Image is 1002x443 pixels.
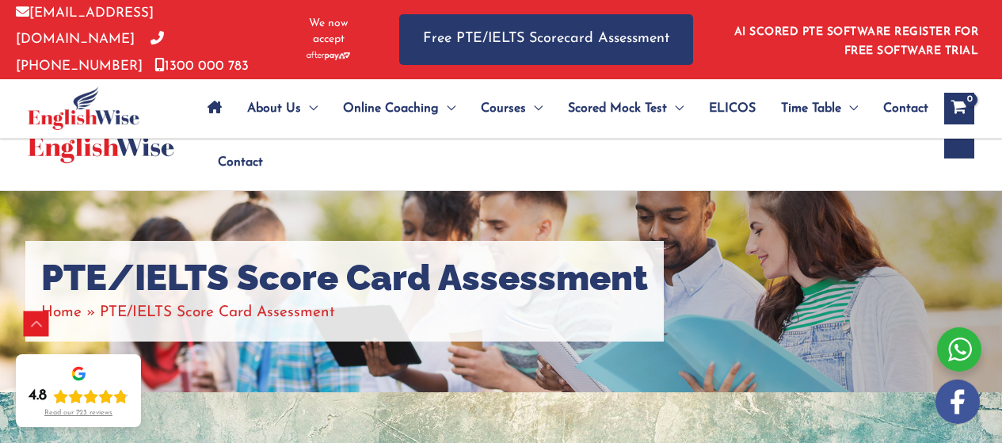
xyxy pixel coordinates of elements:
[29,387,128,406] div: Rating: 4.8 out of 5
[343,81,439,136] span: Online Coaching
[399,14,693,64] a: Free PTE/IELTS Scorecard Assessment
[526,81,543,136] span: Menu Toggle
[29,387,47,406] div: 4.8
[883,81,928,136] span: Contact
[696,81,768,136] a: ELICOS
[725,13,986,65] aside: Header Widget 1
[481,81,526,136] span: Courses
[297,16,360,48] span: We now accept
[468,81,555,136] a: CoursesMenu Toggle
[218,135,263,190] span: Contact
[16,6,154,46] a: [EMAIL_ADDRESS][DOMAIN_NAME]
[307,52,350,60] img: Afterpay-Logo
[41,257,648,300] h1: PTE/IELTS Score Card Assessment
[709,81,756,136] span: ELICOS
[41,300,648,326] nav: Breadcrumbs
[330,81,468,136] a: Online CoachingMenu Toggle
[555,81,696,136] a: Scored Mock TestMenu Toggle
[667,81,684,136] span: Menu Toggle
[871,81,928,136] a: Contact
[301,81,318,136] span: Menu Toggle
[439,81,455,136] span: Menu Toggle
[247,81,301,136] span: About Us
[100,305,335,320] span: PTE/IELTS Score Card Assessment
[195,81,928,136] nav: Site Navigation: Main Menu
[935,380,980,424] img: white-facebook.png
[944,93,974,124] a: View Shopping Cart, empty
[234,81,330,136] a: About UsMenu Toggle
[154,59,249,73] a: 1300 000 783
[28,86,139,130] img: cropped-ew-logo
[44,409,112,418] div: Read our 723 reviews
[16,32,164,72] a: [PHONE_NUMBER]
[734,26,979,57] a: AI SCORED PTE SOFTWARE REGISTER FOR FREE SOFTWARE TRIAL
[41,305,82,320] a: Home
[841,81,858,136] span: Menu Toggle
[781,81,841,136] span: Time Table
[768,81,871,136] a: Time TableMenu Toggle
[205,135,263,190] a: Contact
[568,81,667,136] span: Scored Mock Test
